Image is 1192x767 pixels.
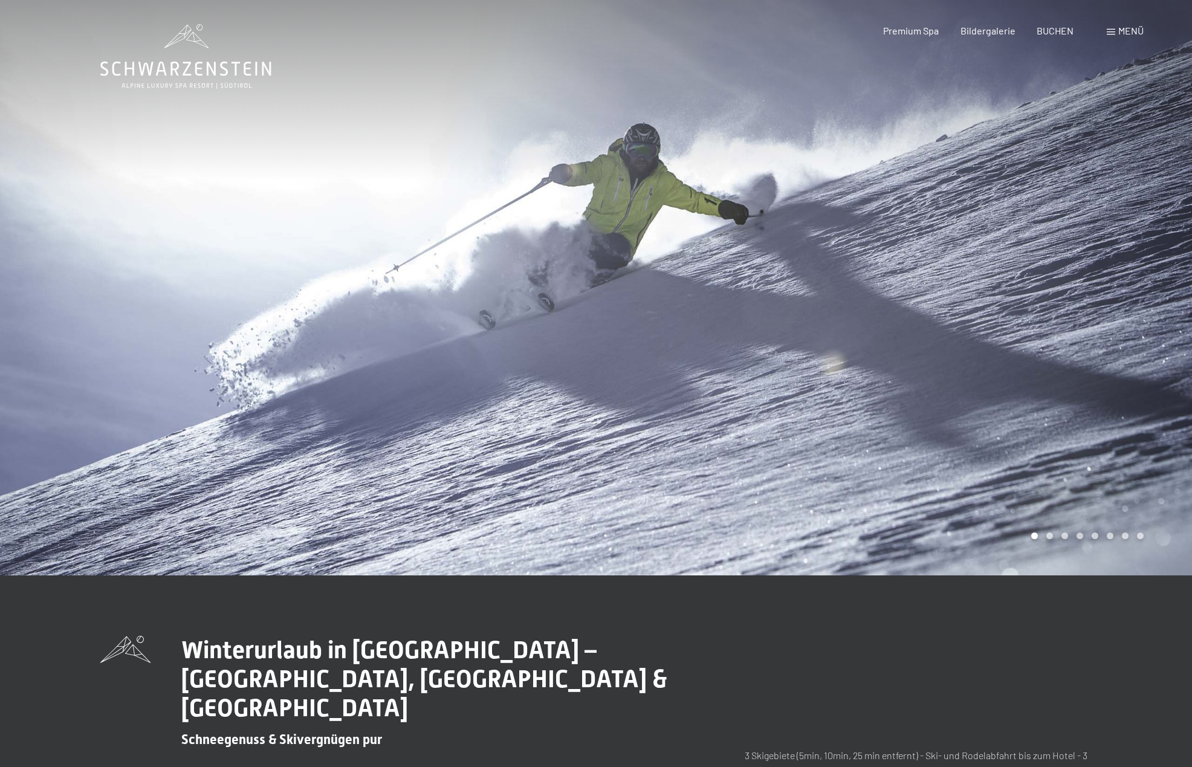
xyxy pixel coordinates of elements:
[181,732,382,747] span: Schneegenuss & Skivergnügen pur
[1107,532,1113,539] div: Carousel Page 6
[1037,25,1074,36] a: BUCHEN
[1061,532,1068,539] div: Carousel Page 3
[1031,532,1038,539] div: Carousel Page 1 (Current Slide)
[1137,532,1144,539] div: Carousel Page 8
[960,25,1015,36] a: Bildergalerie
[1122,532,1129,539] div: Carousel Page 7
[883,25,939,36] a: Premium Spa
[1077,532,1083,539] div: Carousel Page 4
[1118,25,1144,36] span: Menü
[181,636,667,722] span: Winterurlaub in [GEOGRAPHIC_DATA] – [GEOGRAPHIC_DATA], [GEOGRAPHIC_DATA] & [GEOGRAPHIC_DATA]
[1092,532,1098,539] div: Carousel Page 5
[1027,532,1144,539] div: Carousel Pagination
[1046,532,1053,539] div: Carousel Page 2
